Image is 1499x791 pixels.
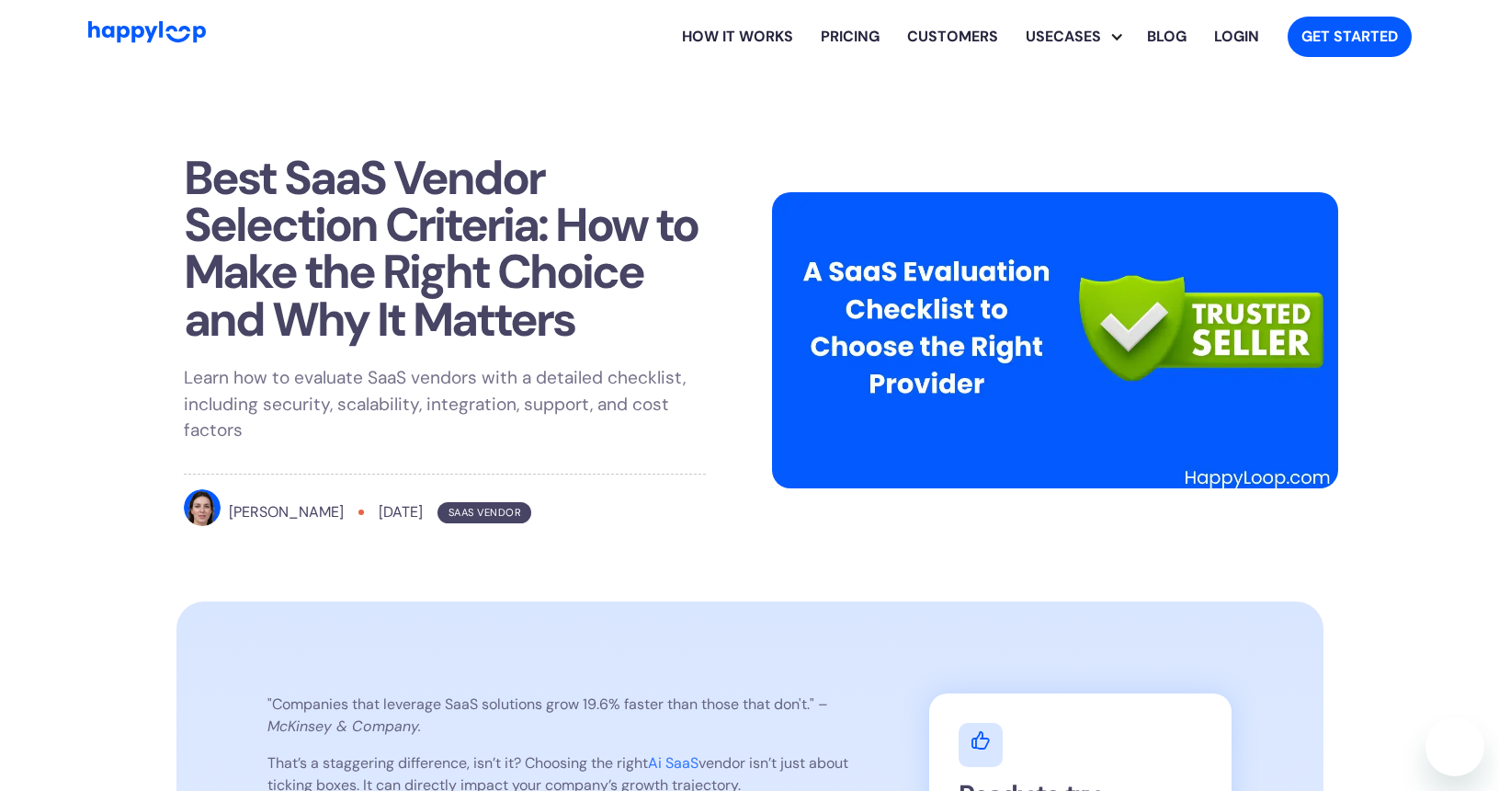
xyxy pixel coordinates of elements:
[1425,717,1484,776] iframe: Button to launch messaging window
[668,7,807,66] a: Learn how HappyLoop works
[229,501,344,523] div: [PERSON_NAME]
[1200,7,1273,66] a: Log in to your HappyLoop account
[1012,26,1115,48] div: Usecases
[1012,7,1133,66] div: Explore HappyLoop use cases
[184,155,706,343] h1: Best SaaS Vendor Selection Criteria: How to Make the Right Choice and Why It Matters
[88,21,206,52] a: Go to Home Page
[807,7,893,66] a: View HappyLoop pricing plans
[1026,7,1133,66] div: Usecases
[648,753,698,773] a: Ai SaaS
[184,365,706,444] p: Learn how to evaluate SaaS vendors with a detailed checklist, including security, scalability, in...
[437,502,531,523] div: SaaS Vendor
[1288,17,1412,57] a: Get started with HappyLoop
[379,501,423,523] div: [DATE]
[267,716,421,736] em: McKinsey & Company.
[893,7,1012,66] a: Learn how HappyLoop works
[88,21,206,42] img: HappyLoop Logo
[267,694,856,738] p: "Companies that leverage SaaS solutions grow 19.6% faster than those that don't." –
[1133,7,1200,66] a: Visit the HappyLoop blog for insights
